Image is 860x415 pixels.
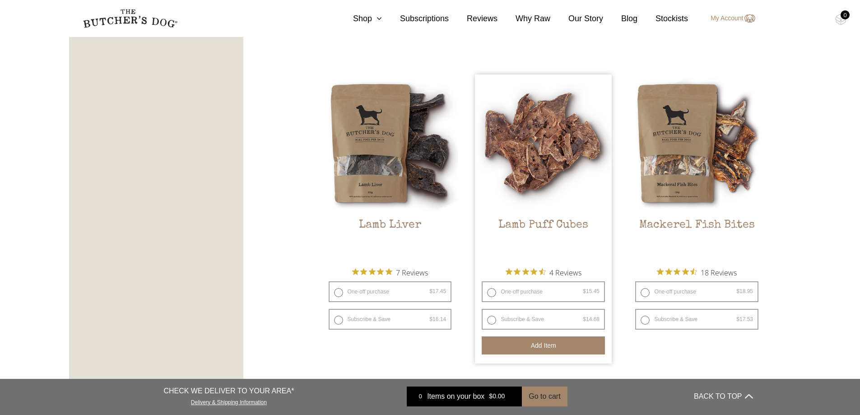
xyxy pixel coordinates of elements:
a: Stockists [637,13,688,25]
h2: Lamb Puff Cubes [475,219,612,261]
a: Shop [335,13,382,25]
bdi: 16.14 [429,316,446,322]
div: 0 [841,10,850,19]
button: Rated 4.7 out of 5 stars from 18 reviews. Jump to reviews. [657,266,737,279]
a: Reviews [449,13,497,25]
bdi: 17.53 [736,316,753,322]
span: $ [583,288,586,294]
a: Our Story [550,13,603,25]
label: One-off purchase [635,281,758,302]
span: 4 Reviews [549,266,581,279]
img: Lamb Liver [322,75,459,211]
h2: Mackerel Fish Bites [628,219,765,261]
a: Lamb LiverLamb Liver [322,75,459,261]
span: $ [429,288,432,294]
label: One-off purchase [329,281,452,302]
span: $ [736,288,739,294]
span: $ [736,316,739,322]
span: $ [489,393,493,400]
p: CHECK WE DELIVER TO YOUR AREA* [163,386,294,396]
button: Rated 5 out of 5 stars from 7 reviews. Jump to reviews. [352,266,428,279]
a: Why Raw [497,13,550,25]
h2: Lamb Liver [322,219,459,261]
span: 7 Reviews [396,266,428,279]
button: Add item [482,336,605,354]
span: 18 Reviews [701,266,737,279]
label: Subscribe & Save [329,309,452,330]
div: 0 [414,392,427,401]
bdi: 15.45 [583,288,600,294]
button: BACK TO TOP [694,386,753,407]
label: Subscribe & Save [635,309,758,330]
a: My Account [702,13,755,24]
span: $ [429,316,432,322]
a: Subscriptions [382,13,449,25]
a: Lamb Puff Cubes [475,75,612,261]
bdi: 18.95 [736,288,753,294]
img: Mackerel Fish Bites [628,75,765,211]
a: Mackerel Fish BitesMackerel Fish Bites [628,75,765,261]
a: 0 Items on your box $0.00 [407,387,522,406]
bdi: 17.45 [429,288,446,294]
label: One-off purchase [482,281,605,302]
span: $ [583,316,586,322]
a: Blog [603,13,637,25]
span: Items on your box [427,391,484,402]
a: Delivery & Shipping Information [191,397,267,406]
button: Rated 4.5 out of 5 stars from 4 reviews. Jump to reviews. [506,266,581,279]
label: Subscribe & Save [482,309,605,330]
img: TBD_Cart-Empty.png [835,14,846,25]
bdi: 0.00 [489,393,505,400]
button: Go to cart [522,387,567,406]
bdi: 14.68 [583,316,600,322]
